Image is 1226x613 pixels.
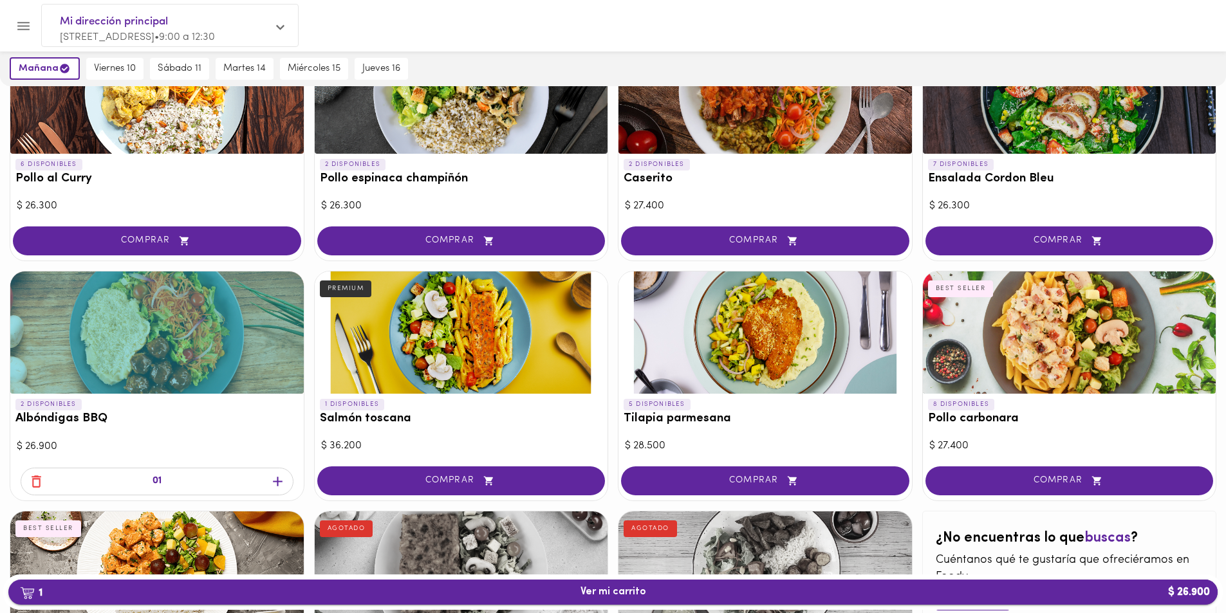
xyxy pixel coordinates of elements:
[86,58,144,80] button: viernes 10
[320,520,373,537] div: AGOTADO
[624,520,677,537] div: AGOTADO
[355,58,408,80] button: jueves 16
[317,226,606,255] button: COMPRAR
[17,199,297,214] div: $ 26.300
[580,586,646,598] span: Ver mi carrito
[333,475,590,486] span: COMPRAR
[60,32,215,42] span: [STREET_ADDRESS] • 9:00 a 12:30
[94,63,136,75] span: viernes 10
[158,63,201,75] span: sábado 11
[928,280,994,297] div: BEST SELLER
[925,466,1214,495] button: COMPRAR
[621,466,909,495] button: COMPRAR
[621,226,909,255] button: COMPRAR
[321,439,602,453] div: $ 36.200
[618,271,912,394] div: Tilapia parmesana
[923,271,1216,394] div: Pollo carbonara
[153,474,162,489] p: 01
[929,439,1210,453] div: $ 27.400
[928,399,995,410] p: 8 DISPONIBLES
[362,63,400,75] span: jueves 16
[10,271,304,394] div: Albóndigas BBQ
[1084,531,1131,545] span: buscas
[8,580,1218,605] button: 1Ver mi carrito$ 26.900
[928,159,994,170] p: 7 DISPONIBLES
[315,271,608,394] div: Salmón toscana
[12,584,50,601] b: 1
[624,172,907,186] h3: Caserito
[216,58,274,80] button: martes 14
[618,32,912,154] div: Caserito
[925,226,1214,255] button: COMPRAR
[60,14,267,30] span: Mi dirección principal
[320,412,603,426] h3: Salmón toscana
[10,32,304,154] div: Pollo al Curry
[942,235,1198,246] span: COMPRAR
[288,63,340,75] span: miércoles 15
[17,439,297,454] div: $ 26.900
[15,172,299,186] h3: Pollo al Curry
[15,399,82,410] p: 2 DISPONIBLES
[624,399,691,410] p: 5 DISPONIBLES
[625,439,906,453] div: $ 28.500
[15,412,299,426] h3: Albóndigas BBQ
[637,235,893,246] span: COMPRAR
[928,412,1211,426] h3: Pollo carbonara
[15,520,81,537] div: BEST SELLER
[150,58,209,80] button: sábado 11
[317,466,606,495] button: COMPRAR
[624,412,907,426] h3: Tilapia parmesana
[19,62,71,75] span: mañana
[1151,538,1213,600] iframe: Messagebird Livechat Widget
[929,199,1210,214] div: $ 26.300
[15,159,82,170] p: 6 DISPONIBLES
[923,32,1216,154] div: Ensalada Cordon Bleu
[624,159,690,170] p: 2 DISPONIBLES
[321,199,602,214] div: $ 26.300
[29,235,285,246] span: COMPRAR
[625,199,906,214] div: $ 27.400
[333,235,590,246] span: COMPRAR
[942,475,1198,486] span: COMPRAR
[320,280,372,297] div: PREMIUM
[320,172,603,186] h3: Pollo espinaca champiñón
[928,172,1211,186] h3: Ensalada Cordon Bleu
[20,587,35,599] img: cart.png
[13,226,301,255] button: COMPRAR
[223,63,266,75] span: martes 14
[315,32,608,154] div: Pollo espinaca champiñón
[10,57,80,80] button: mañana
[280,58,348,80] button: miércoles 15
[936,531,1203,546] h2: ¿No encuentras lo que ?
[320,159,386,170] p: 2 DISPONIBLES
[8,10,39,42] button: Menu
[936,553,1203,585] p: Cuéntanos qué te gustaría que ofreciéramos en Foody
[320,399,385,410] p: 1 DISPONIBLES
[637,475,893,486] span: COMPRAR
